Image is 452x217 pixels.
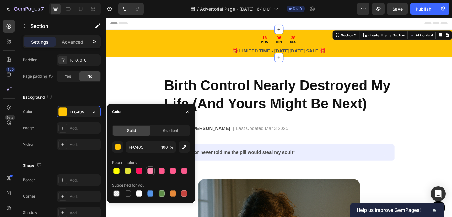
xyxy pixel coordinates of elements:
[200,19,207,25] div: 38
[127,128,136,133] span: Solid
[330,15,357,23] button: AI Content
[169,25,176,28] p: HRS
[185,25,191,28] p: MIN
[138,117,139,125] p: |
[31,39,49,45] p: Settings
[70,109,88,115] div: FFC405
[293,6,302,12] span: Draft
[112,182,144,188] div: Suggested for you
[75,144,303,150] p: “My doctor never told me the pill would steal my soul!”
[23,73,53,79] div: Page padding
[70,57,99,63] div: 16, 0, 0, 0
[392,6,403,12] span: Save
[87,117,135,125] p: By
[70,194,99,199] div: Add...
[70,126,99,131] div: Add...
[170,144,174,150] span: %
[169,19,176,25] div: 18
[23,210,37,215] div: Shadow
[200,25,207,28] p: SEC
[197,6,199,12] span: /
[163,128,178,133] span: Gradient
[285,16,326,22] p: Create Theme Section
[23,142,33,147] div: Video
[70,210,99,216] div: Add...
[387,3,408,15] button: Save
[200,6,272,12] span: Advertorial Page - [DATE] 16:10:01
[357,206,438,214] button: Show survey - Help us improve GemPages!
[112,160,137,165] div: Recent colors
[65,73,71,79] span: Yes
[62,39,83,45] p: Advanced
[431,186,446,201] div: Open Intercom Messenger
[23,193,35,199] div: Corner
[87,73,92,79] span: No
[63,63,314,104] h2: Birth Control Nearly Destroyed My Life (And Yours Might Be Next)
[6,67,15,72] div: 450
[23,177,35,183] div: Border
[70,177,99,183] div: Add...
[63,111,82,130] img: gempages_432750572815254551-1cdc50dc-f7cb-47fc-9e48-fabfccceccbf.png
[112,109,122,115] div: Color
[3,3,47,15] button: 7
[23,161,43,170] div: Shape
[126,141,159,153] input: Eg: FFFFFF
[23,125,34,131] div: Image
[93,118,135,123] strong: [PERSON_NAME]
[106,18,452,217] iframe: Design area
[142,117,198,125] p: Last Updated Mar 3.2025
[410,3,437,15] button: Publish
[416,6,431,12] div: Publish
[118,3,144,15] div: Undo/Redo
[70,142,99,148] div: Add...
[41,5,44,13] p: 7
[185,19,191,25] div: 06
[357,207,431,213] span: Help us improve GemPages!
[23,109,33,115] div: Color
[5,115,15,120] div: Beta
[23,93,53,102] div: Background
[255,16,274,22] div: Section 2
[30,22,82,30] p: Section
[23,57,37,63] div: Padding
[1,33,376,40] p: 🎁 LIMITED TIME - [DATE][DATE] SALE 🎁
